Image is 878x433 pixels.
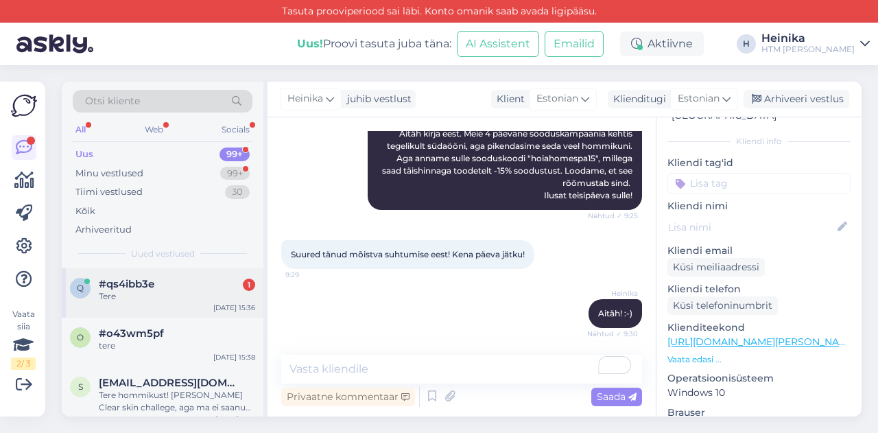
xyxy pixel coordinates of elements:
[667,353,851,366] p: Vaata edasi ...
[737,34,756,54] div: H
[85,94,140,108] span: Otsi kliente
[297,36,451,52] div: Proovi tasuta juba täna:
[667,258,765,277] div: Küsi meiliaadressi
[586,329,638,339] span: Nähtud ✓ 9:30
[281,388,415,406] div: Privaatne kommentaar
[667,386,851,400] p: Windows 10
[667,135,851,148] div: Kliendi info
[75,148,93,161] div: Uus
[215,414,255,424] div: [DATE] 8:46
[667,371,851,386] p: Operatsioonisüsteem
[142,121,166,139] div: Web
[78,382,83,392] span: s
[597,390,637,403] span: Saada
[667,173,851,194] input: Lisa tag
[667,320,851,335] p: Klienditeekond
[667,244,851,258] p: Kliendi email
[11,308,36,370] div: Vaata siia
[285,270,337,280] span: 9:29
[297,37,323,50] b: Uus!
[225,185,250,199] div: 30
[678,91,720,106] span: Estonian
[219,148,250,161] div: 99+
[667,282,851,296] p: Kliendi telefon
[761,33,870,55] a: HeinikaHTM [PERSON_NAME]
[586,288,638,299] span: Heinika
[131,248,195,260] span: Uued vestlused
[73,121,88,139] div: All
[536,91,578,106] span: Estonian
[667,199,851,213] p: Kliendi nimi
[75,185,143,199] div: Tiimi vestlused
[620,32,704,56] div: Aktiivne
[491,92,525,106] div: Klient
[75,167,143,180] div: Minu vestlused
[213,303,255,313] div: [DATE] 15:36
[77,283,84,293] span: q
[382,116,634,200] span: Tere! Aitäh kirja eest. Meie 4 päevane sooduskampaania kehtis tegelikult südaööni, aga pikendasim...
[99,340,255,352] div: tere
[77,332,84,342] span: o
[291,249,525,259] span: Suured tänud mõistva suhtumise eest! Kena päeva jätku!
[667,296,778,315] div: Küsi telefoninumbrit
[342,92,412,106] div: juhib vestlust
[99,278,154,290] span: #qs4ibb3e
[667,406,851,420] p: Brauser
[545,31,604,57] button: Emailid
[219,121,252,139] div: Socials
[11,358,36,370] div: 2 / 3
[99,377,241,389] span: sirje.puusepp2@mail.ee
[667,156,851,170] p: Kliendi tag'id
[99,290,255,303] div: Tere
[761,44,855,55] div: HTM [PERSON_NAME]
[220,167,250,180] div: 99+
[744,90,849,108] div: Arhiveeri vestlus
[281,355,642,384] textarea: To enrich screen reader interactions, please activate Accessibility in Grammarly extension settings
[598,308,632,318] span: Aitäh! :-)
[75,204,95,218] div: Kõik
[457,31,539,57] button: AI Assistent
[243,279,255,291] div: 1
[761,33,855,44] div: Heinika
[287,91,323,106] span: Heinika
[11,93,37,119] img: Askly Logo
[75,223,132,237] div: Arhiveeritud
[586,211,638,221] span: Nähtud ✓ 9:25
[99,327,164,340] span: #o43wm5pf
[213,352,255,362] div: [DATE] 15:38
[608,92,666,106] div: Klienditugi
[668,220,835,235] input: Lisa nimi
[99,389,255,414] div: Tere hommikust! [PERSON_NAME] Clear skin challege, aga ma ei saanud eile videot meilile!
[667,336,857,348] a: [URL][DOMAIN_NAME][PERSON_NAME]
